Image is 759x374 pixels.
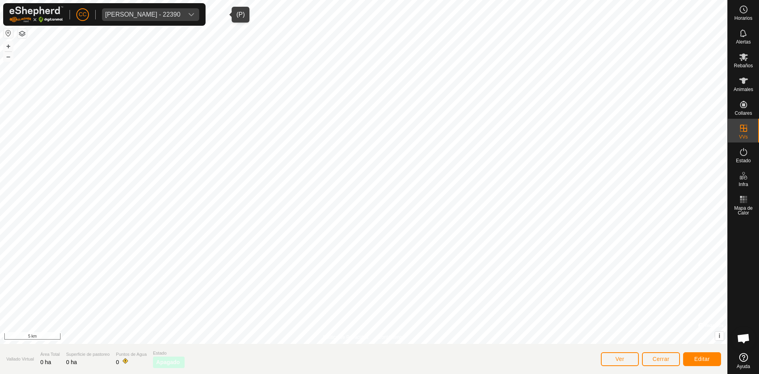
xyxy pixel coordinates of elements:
span: Jose Ramon Tejedor Montero - 22390 [102,8,183,21]
span: Rebaños [734,63,753,68]
span: Alertas [736,40,751,44]
button: Capas del Mapa [17,29,27,38]
span: Mapa de Calor [730,206,757,215]
button: + [4,42,13,51]
span: Apagado [156,358,180,366]
span: Editar [694,356,710,362]
span: 0 [116,359,119,365]
span: VVs [739,135,748,139]
span: Animales [734,87,753,92]
div: [PERSON_NAME] - 22390 [105,11,180,18]
span: Superficie de pastoreo [66,351,110,358]
button: Cerrar [642,352,680,366]
button: Editar [683,352,721,366]
button: i [715,332,724,340]
button: Restablecer Mapa [4,28,13,38]
span: 0 ha [66,359,77,365]
span: Collares [734,111,752,116]
span: Infra [738,182,748,187]
button: Ver [601,352,639,366]
span: Ayuda [737,364,750,369]
div: Chat abierto [732,327,755,350]
div: dropdown trigger [183,8,199,21]
span: Ver [616,356,625,362]
img: Logo Gallagher [9,6,63,23]
span: CC [79,10,87,19]
span: Horarios [734,16,752,21]
span: Vallado Virtual [6,356,34,363]
a: Contáctenos [378,334,404,341]
a: Política de Privacidad [323,334,368,341]
a: Ayuda [728,350,759,372]
span: Puntos de Agua [116,351,147,358]
button: – [4,52,13,61]
span: 0 ha [40,359,51,365]
span: Estado [153,350,185,357]
span: i [719,332,720,339]
span: Área Total [40,351,60,358]
span: Cerrar [653,356,670,362]
span: Estado [736,158,751,163]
